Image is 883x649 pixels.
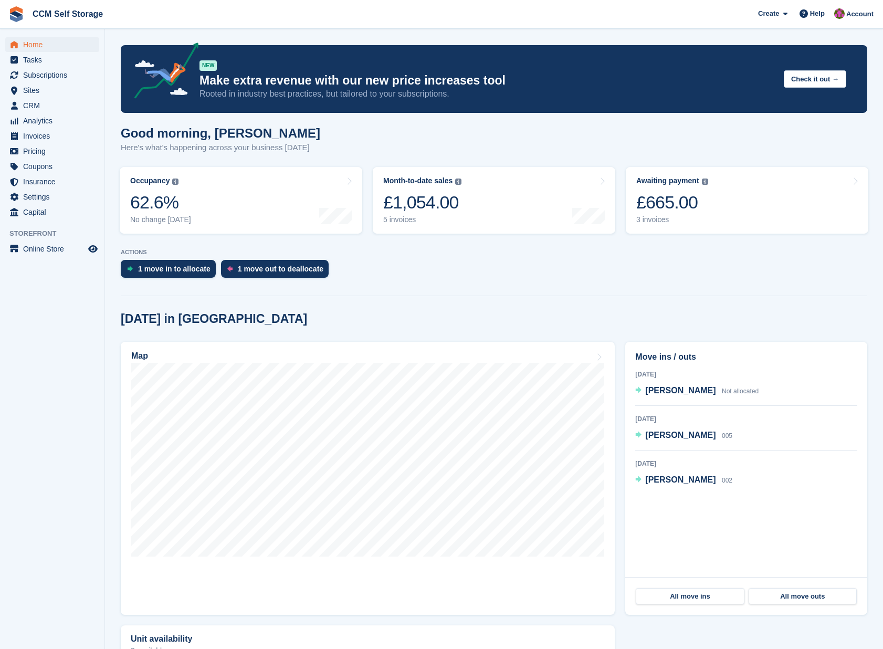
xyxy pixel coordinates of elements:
[130,176,170,185] div: Occupancy
[9,228,104,239] span: Storefront
[636,192,708,213] div: £665.00
[130,215,191,224] div: No change [DATE]
[722,388,759,395] span: Not allocated
[5,205,99,219] a: menu
[635,429,732,443] a: [PERSON_NAME] 005
[172,179,178,185] img: icon-info-grey-7440780725fd019a000dd9b08b2336e03edf1995a4989e88bcd33f0948082b44.svg
[221,260,334,283] a: 1 move out to deallocate
[5,129,99,143] a: menu
[635,459,857,468] div: [DATE]
[23,83,86,98] span: Sites
[635,414,857,424] div: [DATE]
[138,265,211,273] div: 1 move in to allocate
[702,179,708,185] img: icon-info-grey-7440780725fd019a000dd9b08b2336e03edf1995a4989e88bcd33f0948082b44.svg
[227,266,233,272] img: move_outs_to_deallocate_icon-f764333ba52eb49d3ac5e1228854f67142a1ed5810a6f6cc68b1a99e826820c5.svg
[5,242,99,256] a: menu
[383,192,461,213] div: £1,054.00
[23,129,86,143] span: Invoices
[636,176,699,185] div: Awaiting payment
[121,342,615,615] a: Map
[5,98,99,113] a: menu
[636,215,708,224] div: 3 invoices
[455,179,461,185] img: icon-info-grey-7440780725fd019a000dd9b08b2336e03edf1995a4989e88bcd33f0948082b44.svg
[23,144,86,159] span: Pricing
[23,113,86,128] span: Analytics
[645,431,716,439] span: [PERSON_NAME]
[131,634,192,644] h2: Unit availability
[5,113,99,128] a: menu
[125,43,199,102] img: price-adjustments-announcement-icon-8257ccfd72463d97f412b2fc003d46551f7dbcb40ab6d574587a9cd5c0d94...
[199,88,775,100] p: Rooted in industry best practices, but tailored to your subscriptions.
[846,9,874,19] span: Account
[722,477,732,484] span: 002
[23,98,86,113] span: CRM
[23,37,86,52] span: Home
[127,266,133,272] img: move_ins_to_allocate_icon-fdf77a2bb77ea45bf5b3d319d69a93e2d87916cf1d5bf7949dd705db3b84f3ca.svg
[810,8,825,19] span: Help
[199,60,217,71] div: NEW
[23,205,86,219] span: Capital
[749,588,857,605] a: All move outs
[784,70,846,88] button: Check it out →
[383,176,453,185] div: Month-to-date sales
[238,265,323,273] div: 1 move out to deallocate
[121,249,867,256] p: ACTIONS
[635,384,759,398] a: [PERSON_NAME] Not allocated
[23,242,86,256] span: Online Store
[5,37,99,52] a: menu
[5,83,99,98] a: menu
[636,588,744,605] a: All move ins
[373,167,615,234] a: Month-to-date sales £1,054.00 5 invoices
[23,53,86,67] span: Tasks
[23,68,86,82] span: Subscriptions
[121,312,307,326] h2: [DATE] in [GEOGRAPHIC_DATA]
[834,8,845,19] img: Tracy St Clair
[23,190,86,204] span: Settings
[635,351,857,363] h2: Move ins / outs
[131,351,148,361] h2: Map
[120,167,362,234] a: Occupancy 62.6% No change [DATE]
[5,174,99,189] a: menu
[383,215,461,224] div: 5 invoices
[28,5,107,23] a: CCM Self Storage
[722,432,732,439] span: 005
[5,144,99,159] a: menu
[645,475,716,484] span: [PERSON_NAME]
[5,53,99,67] a: menu
[121,142,320,154] p: Here's what's happening across your business [DATE]
[23,174,86,189] span: Insurance
[635,370,857,379] div: [DATE]
[5,190,99,204] a: menu
[121,126,320,140] h1: Good morning, [PERSON_NAME]
[130,192,191,213] div: 62.6%
[199,73,775,88] p: Make extra revenue with our new price increases tool
[8,6,24,22] img: stora-icon-8386f47178a22dfd0bd8f6a31ec36ba5ce8667c1dd55bd0f319d3a0aa187defe.svg
[645,386,716,395] span: [PERSON_NAME]
[121,260,221,283] a: 1 move in to allocate
[5,159,99,174] a: menu
[758,8,779,19] span: Create
[23,159,86,174] span: Coupons
[5,68,99,82] a: menu
[87,243,99,255] a: Preview store
[626,167,868,234] a: Awaiting payment £665.00 3 invoices
[635,474,732,487] a: [PERSON_NAME] 002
